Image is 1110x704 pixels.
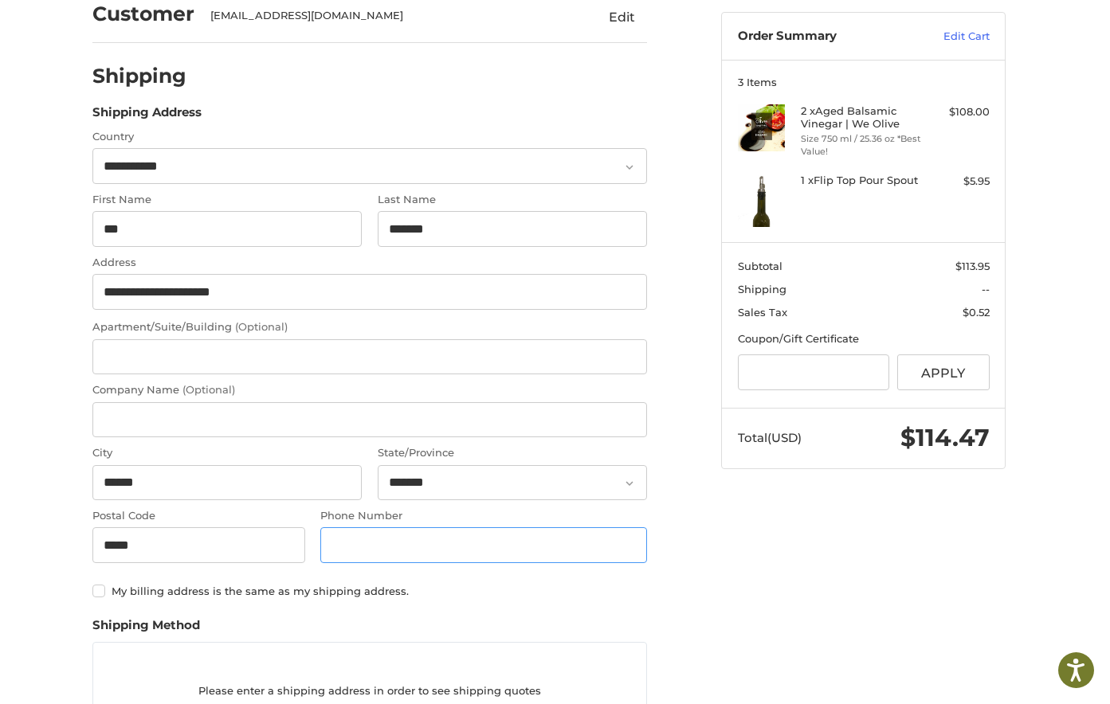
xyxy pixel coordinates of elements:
span: $114.47 [900,423,990,452]
label: My billing address is the same as my shipping address. [92,585,647,597]
label: First Name [92,192,362,208]
label: Address [92,255,647,271]
label: City [92,445,362,461]
label: State/Province [378,445,647,461]
span: -- [982,283,990,295]
span: $0.52 [963,306,990,319]
label: Phone Number [320,508,647,524]
div: [EMAIL_ADDRESS][DOMAIN_NAME] [210,8,566,24]
h4: 1 x Flip Top Pour Spout [801,174,923,186]
li: Size 750 ml / 25.36 oz *Best Value! [801,132,923,158]
span: Sales Tax [738,306,787,319]
button: Open LiveChat chat widget [183,21,202,40]
legend: Shipping Method [92,616,200,642]
h3: 3 Items [738,76,990,88]
div: $108.00 [927,104,990,120]
input: Gift Certificate or Coupon Code [738,354,890,390]
label: Postal Code [92,508,305,524]
span: Subtotal [738,260,782,272]
h3: Order Summary [738,29,909,45]
p: We're away right now. Please check back later! [22,24,180,37]
small: (Optional) [182,383,235,396]
small: (Optional) [235,320,288,333]
div: Coupon/Gift Certificate [738,331,990,347]
label: Company Name [92,382,647,398]
label: Apartment/Suite/Building [92,319,647,335]
button: Edit [596,4,647,29]
h4: 2 x Aged Balsamic Vinegar | We Olive [801,104,923,131]
h2: Customer [92,2,194,26]
span: $113.95 [955,260,990,272]
span: Total (USD) [738,430,802,445]
span: Shipping [738,283,786,295]
label: Last Name [378,192,647,208]
button: Apply [897,354,990,390]
div: $5.95 [927,174,990,190]
a: Edit Cart [909,29,990,45]
legend: Shipping Address [92,104,202,129]
label: Country [92,129,647,145]
h2: Shipping [92,64,186,88]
